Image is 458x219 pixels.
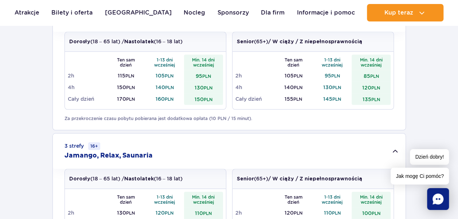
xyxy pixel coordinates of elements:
td: 150 [106,81,145,93]
small: PLN [294,73,302,79]
th: Ten sam dzień [274,55,313,70]
a: Atrakcje [15,4,39,21]
td: 120 [274,207,313,219]
small: PLN [332,96,341,102]
td: 2h [235,70,274,81]
small: PLN [332,210,341,216]
small: PLN [203,211,212,216]
th: Min. 14 dni wcześniej [352,192,391,207]
td: 100 [352,207,391,219]
strong: Senior [237,176,254,182]
h2: Jamango, Relax, Saunaria [64,151,153,160]
td: 110 [184,207,223,219]
small: 16+ [88,142,100,150]
small: PLN [126,210,135,216]
a: Informacje i pomoc [297,4,355,21]
td: 95 [184,70,223,81]
small: PLN [165,210,173,216]
td: 2h [68,70,107,81]
th: 1-13 dni wcześniej [145,192,184,207]
div: Chat [427,188,449,210]
small: PLN [294,210,302,216]
a: Bilety i oferta [51,4,93,21]
td: 140 [145,81,184,93]
td: 2h [235,207,274,219]
td: 4h [68,81,107,93]
p: Za przekroczenie czasu pobytu pobierana jest dodatkowa opłata (10 PLN / 15 minut). [64,115,394,122]
small: PLN [165,73,173,79]
td: 155 [274,93,313,105]
button: Kup teraz [367,4,443,21]
strong: Dorosły [69,176,90,182]
a: Dla firm [261,4,285,21]
small: PLN [370,73,379,79]
small: 3 strefy [64,142,100,150]
th: 1-13 dni wcześniej [145,55,184,70]
td: 130 [313,81,352,93]
a: Sponsorzy [218,4,249,21]
strong: Nastolatek [124,176,154,182]
td: 140 [274,81,313,93]
td: 135 [352,93,391,105]
th: 1-13 dni wcześniej [313,55,352,70]
td: 115 [106,70,145,81]
small: PLN [294,85,302,90]
strong: Nastolatek [124,39,154,44]
td: 160 [145,93,184,105]
small: PLN [371,97,380,102]
td: 85 [352,70,391,81]
td: Cały dzień [68,93,107,105]
strong: Dorosły [69,39,90,44]
th: Min. 14 dni wcześniej [352,55,391,70]
th: 1-13 dni wcześniej [313,192,352,207]
strong: / W ciąży / Z niepełnosprawnością [268,39,362,44]
small: PLN [126,85,135,90]
small: PLN [371,85,380,91]
strong: Senior [237,39,254,44]
p: (18 – 65 lat) / (16 – 18 lat) [69,38,183,45]
td: 4h [235,81,274,93]
th: Min. 14 dni wcześniej [184,192,223,207]
small: PLN [165,85,174,90]
span: Kup teraz [384,9,413,16]
td: 150 [184,93,223,105]
small: PLN [204,85,212,91]
strong: / W ciąży / Z niepełnosprawnością [268,176,362,182]
th: Ten sam dzień [106,192,145,207]
a: Nocleg [184,4,205,21]
small: PLN [331,73,340,79]
small: PLN [126,96,135,102]
th: Ten sam dzień [274,192,313,207]
td: 120 [145,207,184,219]
small: PLN [204,97,212,102]
td: 120 [352,81,391,93]
td: 130 [184,81,223,93]
p: (65+) [237,175,362,183]
small: PLN [125,73,134,79]
small: PLN [165,96,173,102]
span: Dzień dobry! [410,149,449,165]
th: Min. 14 dni wcześniej [184,55,223,70]
span: Jak mogę Ci pomóc? [391,168,449,184]
td: Cały dzień [235,93,274,105]
td: 95 [313,70,352,81]
a: [GEOGRAPHIC_DATA] [105,4,172,21]
td: 145 [313,93,352,105]
td: 105 [145,70,184,81]
td: 130 [106,207,145,219]
small: PLN [293,96,302,102]
small: PLN [202,73,211,79]
p: (18 – 65 lat) / (16 – 18 lat) [69,175,183,183]
td: 110 [313,207,352,219]
small: PLN [371,211,380,216]
p: (65+) [237,38,362,45]
td: 105 [274,70,313,81]
small: PLN [332,85,341,90]
th: Ten sam dzień [106,55,145,70]
td: 170 [106,93,145,105]
td: 2h [68,207,107,219]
